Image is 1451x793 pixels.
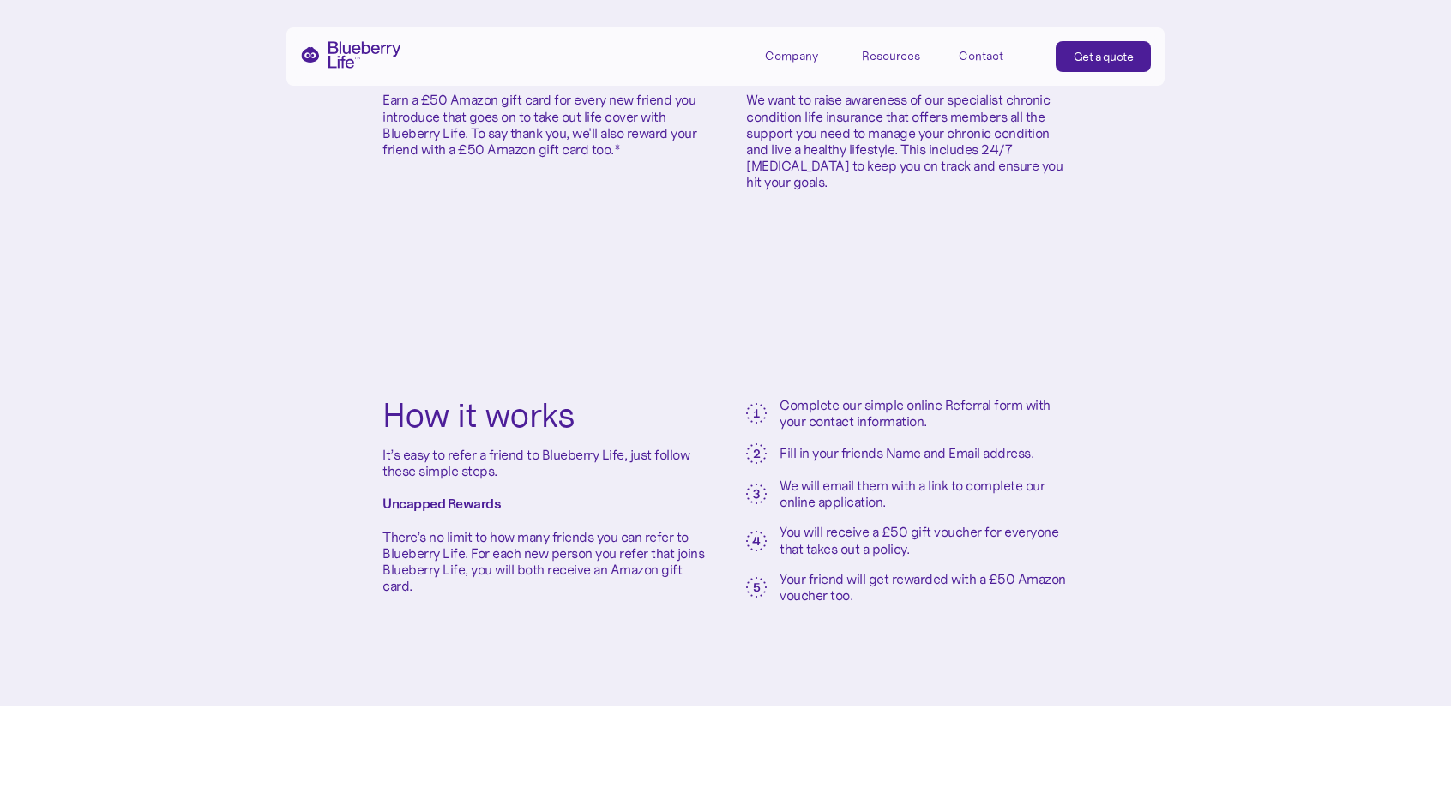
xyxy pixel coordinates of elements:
[862,41,939,69] div: Resources
[780,524,1069,556] div: You will receive a £50 gift voucher for everyone that takes out a policy.
[300,41,401,69] a: home
[765,49,818,63] div: Company
[780,445,1033,461] div: Fill in your friends Name and Email address.
[382,447,705,595] p: It’s easy to refer a friend to Blueberry Life, just follow these simple steps. There’s no limit t...
[959,49,1003,63] div: Contact
[765,41,842,69] div: Company
[746,92,1069,190] p: We want to raise awareness of our specialist chronic condition life insurance that offers members...
[780,397,1069,430] div: Complete our simple online Referral form with your contact information.
[959,41,1036,69] a: Contact
[862,49,920,63] div: Resources
[780,571,1069,604] div: Your friend will get rewarded with a £50 Amazon voucher too.
[1074,48,1134,65] div: Get a quote
[780,478,1069,510] div: We will email them with a link to complete our online application.
[1056,41,1152,72] a: Get a quote
[382,397,705,433] h2: How it works
[382,92,705,158] p: Earn a £50 Amazon gift card for every new friend you introduce that goes on to take out life cove...
[382,495,501,512] strong: Uncapped Rewards ‍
